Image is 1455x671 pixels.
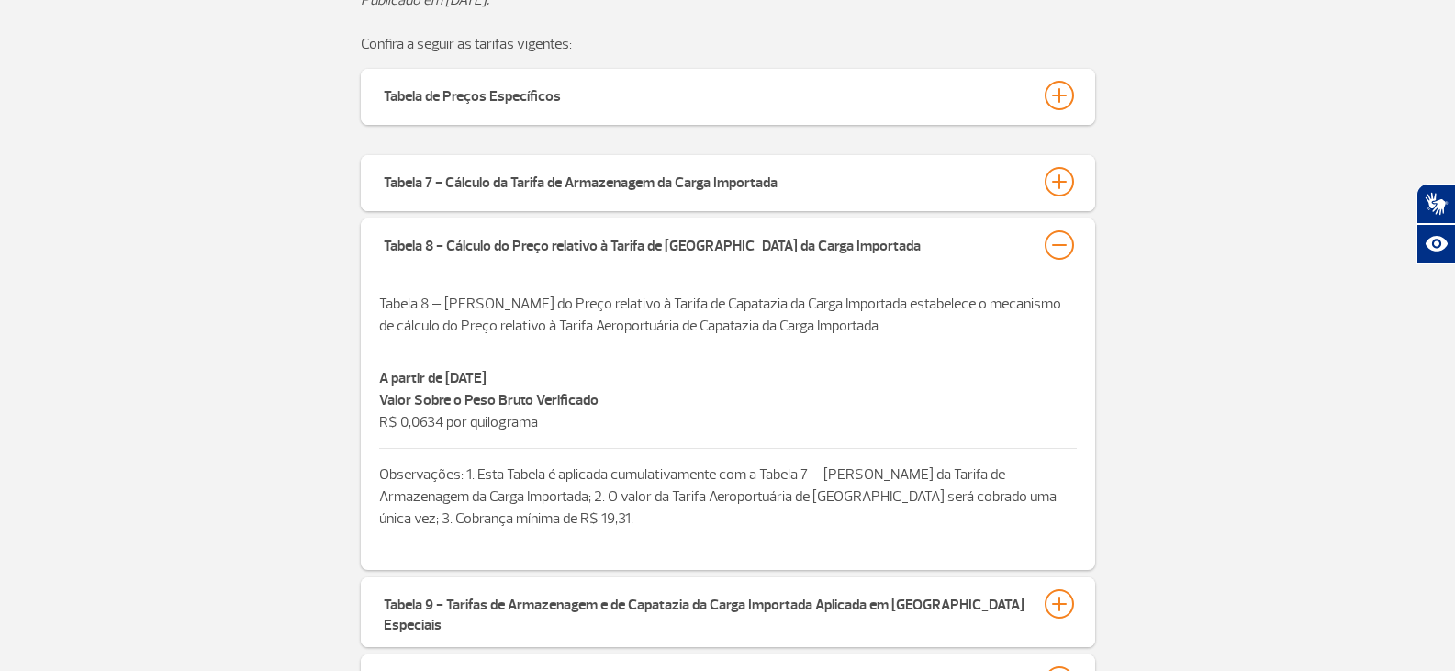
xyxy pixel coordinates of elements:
div: Tabela de Preços Específicos [384,81,561,106]
strong: A partir de [DATE] [379,369,487,387]
button: Tabela 8 - Cálculo do Preço relativo à Tarifa de [GEOGRAPHIC_DATA] da Carga Importada [383,229,1073,261]
button: Tabela 9 - Tarifas de Armazenagem e de Capatazia da Carga Importada Aplicada em [GEOGRAPHIC_DATA]... [383,588,1073,636]
div: Tabela 9 - Tarifas de Armazenagem e de Capatazia da Carga Importada Aplicada em [GEOGRAPHIC_DATA]... [384,589,1026,635]
strong: Valor Sobre o Peso Bruto Verificado [379,391,599,409]
button: Tabela 7 - Cálculo da Tarifa de Armazenagem da Carga Importada [383,166,1073,197]
p: Confira a seguir as tarifas vigentes: [361,33,1095,55]
p: Observações: 1. Esta Tabela é aplicada cumulativamente com a Tabela 7 – [PERSON_NAME] da Tarifa d... [379,464,1077,530]
div: Tabela 7 - Cálculo da Tarifa de Armazenagem da Carga Importada [384,167,778,193]
button: Abrir tradutor de língua de sinais. [1416,184,1455,224]
button: Tabela de Preços Específicos [383,80,1073,111]
div: Tabela 8 - Cálculo do Preço relativo à Tarifa de [GEOGRAPHIC_DATA] da Carga Importada [384,230,921,256]
button: Abrir recursos assistivos. [1416,224,1455,264]
div: Plugin de acessibilidade da Hand Talk. [1416,184,1455,264]
p: R$ 0,0634 por quilograma [379,389,1077,433]
p: Tabela 8 – [PERSON_NAME] do Preço relativo à Tarifa de Capatazia da Carga Importada estabelece o ... [379,293,1077,337]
